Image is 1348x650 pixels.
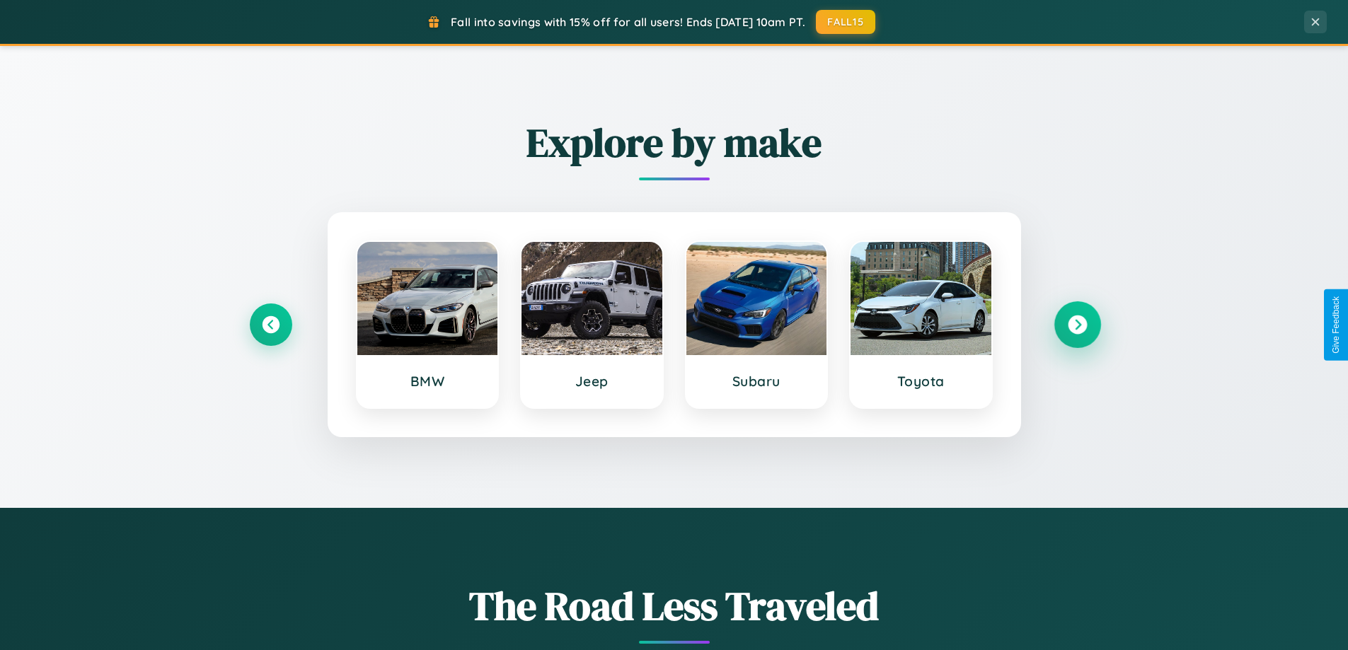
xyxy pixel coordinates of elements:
[451,15,805,29] span: Fall into savings with 15% off for all users! Ends [DATE] 10am PT.
[371,373,484,390] h3: BMW
[1331,296,1341,354] div: Give Feedback
[816,10,875,34] button: FALL15
[701,373,813,390] h3: Subaru
[536,373,648,390] h3: Jeep
[250,115,1099,170] h2: Explore by make
[865,373,977,390] h3: Toyota
[250,579,1099,633] h1: The Road Less Traveled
